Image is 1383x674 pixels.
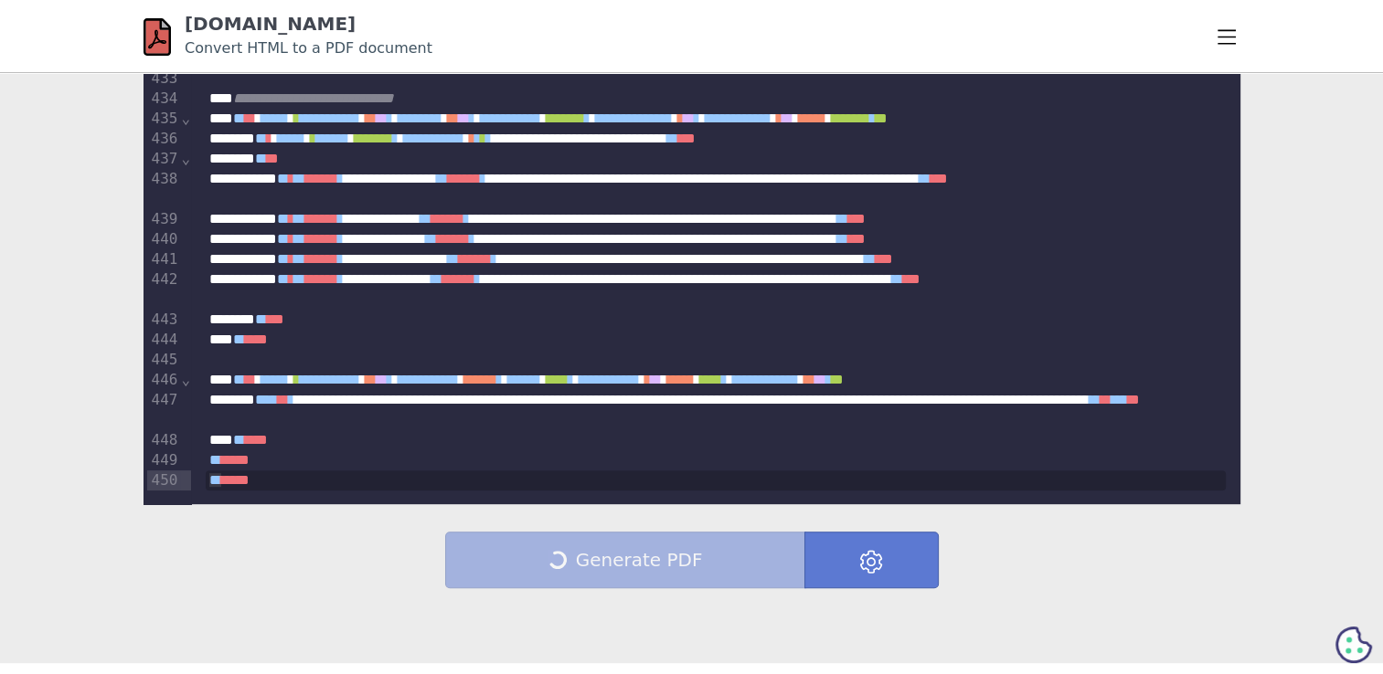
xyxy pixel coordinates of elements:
[1335,627,1372,663] svg: Cookie Preferences
[147,89,181,109] div: 434
[147,450,181,470] div: 449
[147,470,181,490] div: 450
[147,269,181,310] div: 442
[180,150,191,167] span: Fold line
[180,110,191,127] span: Fold line
[147,370,181,390] div: 446
[147,430,181,450] div: 448
[144,16,171,58] img: html-pdf.net
[147,149,181,169] div: 437
[147,249,181,269] div: 441
[147,68,181,89] div: 433
[180,371,191,388] span: Fold line
[147,209,181,229] div: 439
[147,129,181,149] div: 436
[185,13,356,35] a: [DOMAIN_NAME]
[147,109,181,129] div: 435
[147,330,181,350] div: 444
[147,229,181,249] div: 440
[147,169,181,209] div: 438
[147,310,181,330] div: 443
[147,390,181,430] div: 447
[147,350,181,370] div: 445
[185,39,432,57] small: Convert HTML to a PDF document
